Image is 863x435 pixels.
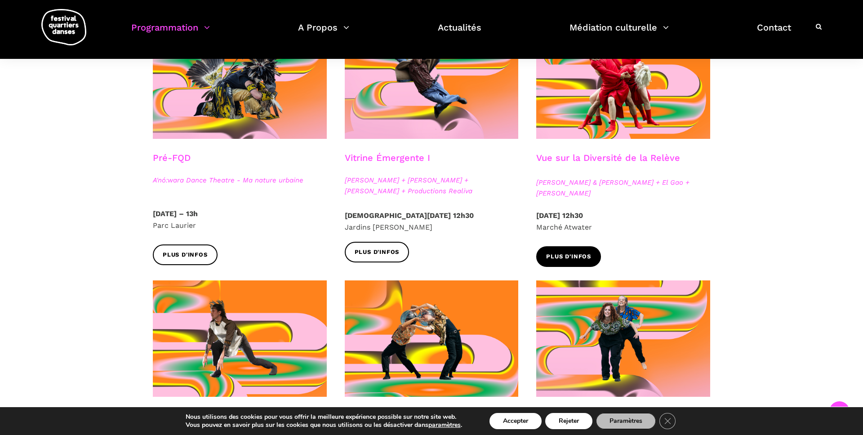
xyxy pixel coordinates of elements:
button: Accepter [489,413,542,429]
h3: Vue sur la Diversité de la Relève [536,152,680,175]
span: [PERSON_NAME] & [PERSON_NAME] + El Gao + [PERSON_NAME] [536,177,710,199]
a: Programmation [131,20,210,46]
a: A Propos [298,20,349,46]
span: Plus d'infos [546,252,591,262]
button: Paramètres [596,413,656,429]
p: Nous utilisons des cookies pour vous offrir la meilleure expérience possible sur notre site web. [186,413,462,421]
span: [PERSON_NAME] + [PERSON_NAME] + [PERSON_NAME] + Productions Realiva [345,175,519,196]
span: A'nó:wara Dance Theatre - Ma nature urbaine [153,175,327,186]
strong: [DEMOGRAPHIC_DATA][DATE] 12h30 [345,211,474,220]
h3: Pré-FQD [153,152,191,175]
a: Médiation culturelle [569,20,669,46]
button: Rejeter [545,413,592,429]
button: paramètres [428,421,461,429]
a: Contact [757,20,791,46]
p: Jardins [PERSON_NAME] [345,210,519,233]
a: Plus d'infos [536,246,601,266]
a: Plus d'infos [345,242,409,262]
strong: [DATE] – 13h [153,209,198,218]
strong: [DATE] 12h30 [536,211,583,220]
a: Actualités [438,20,481,46]
span: Plus d'infos [163,250,208,260]
button: Close GDPR Cookie Banner [659,413,676,429]
a: Plus d'infos [153,244,218,265]
p: Vous pouvez en savoir plus sur les cookies que nous utilisons ou les désactiver dans . [186,421,462,429]
p: Parc Laurier [153,208,327,231]
p: Marché Atwater [536,210,710,233]
img: logo-fqd-med [41,9,86,45]
span: Plus d'infos [355,248,400,257]
h3: Vitrine Émergente I [345,152,430,175]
